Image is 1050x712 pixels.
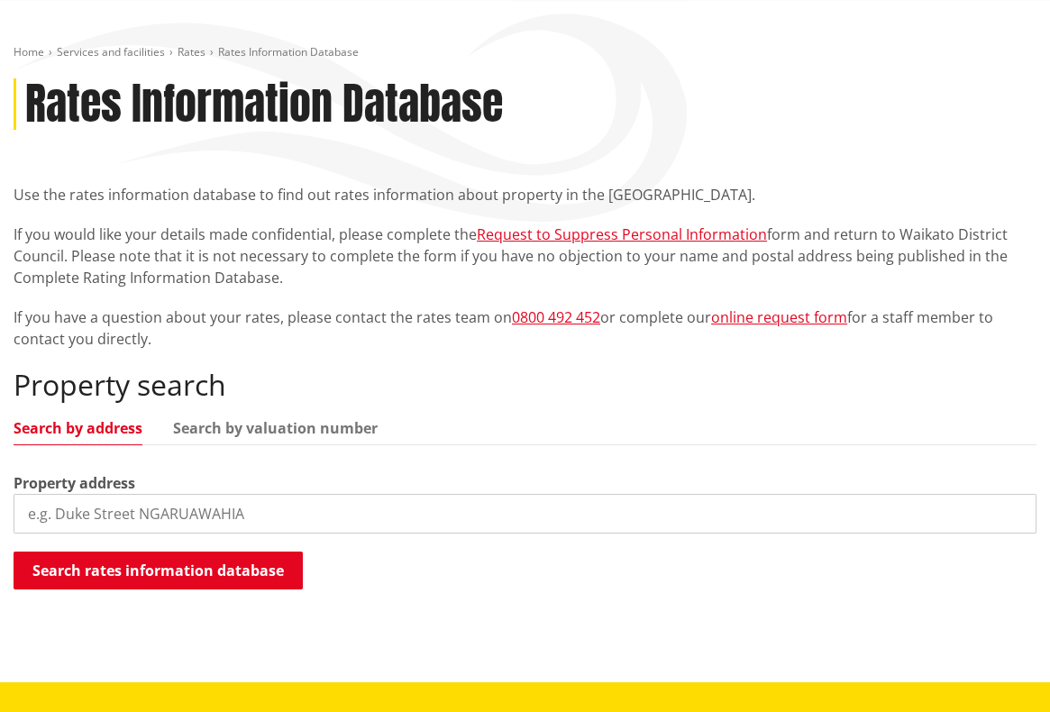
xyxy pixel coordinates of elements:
[14,306,1036,350] p: If you have a question about your rates, please contact the rates team on or complete our for a s...
[218,44,359,59] span: Rates Information Database
[14,472,135,494] label: Property address
[711,307,847,327] a: online request form
[14,368,1036,402] h2: Property search
[14,44,44,59] a: Home
[967,636,1032,701] iframe: Messenger Launcher
[57,44,165,59] a: Services and facilities
[14,224,1036,288] p: If you would like your details made confidential, please complete the form and return to Waikato ...
[173,421,378,435] a: Search by valuation number
[512,307,600,327] a: 0800 492 452
[14,184,1036,205] p: Use the rates information database to find out rates information about property in the [GEOGRAPHI...
[14,45,1036,60] nav: breadcrumb
[14,494,1036,534] input: e.g. Duke Street NGARUAWAHIA
[14,421,142,435] a: Search by address
[14,552,303,589] button: Search rates information database
[25,78,503,131] h1: Rates Information Database
[178,44,205,59] a: Rates
[477,224,767,244] a: Request to Suppress Personal Information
